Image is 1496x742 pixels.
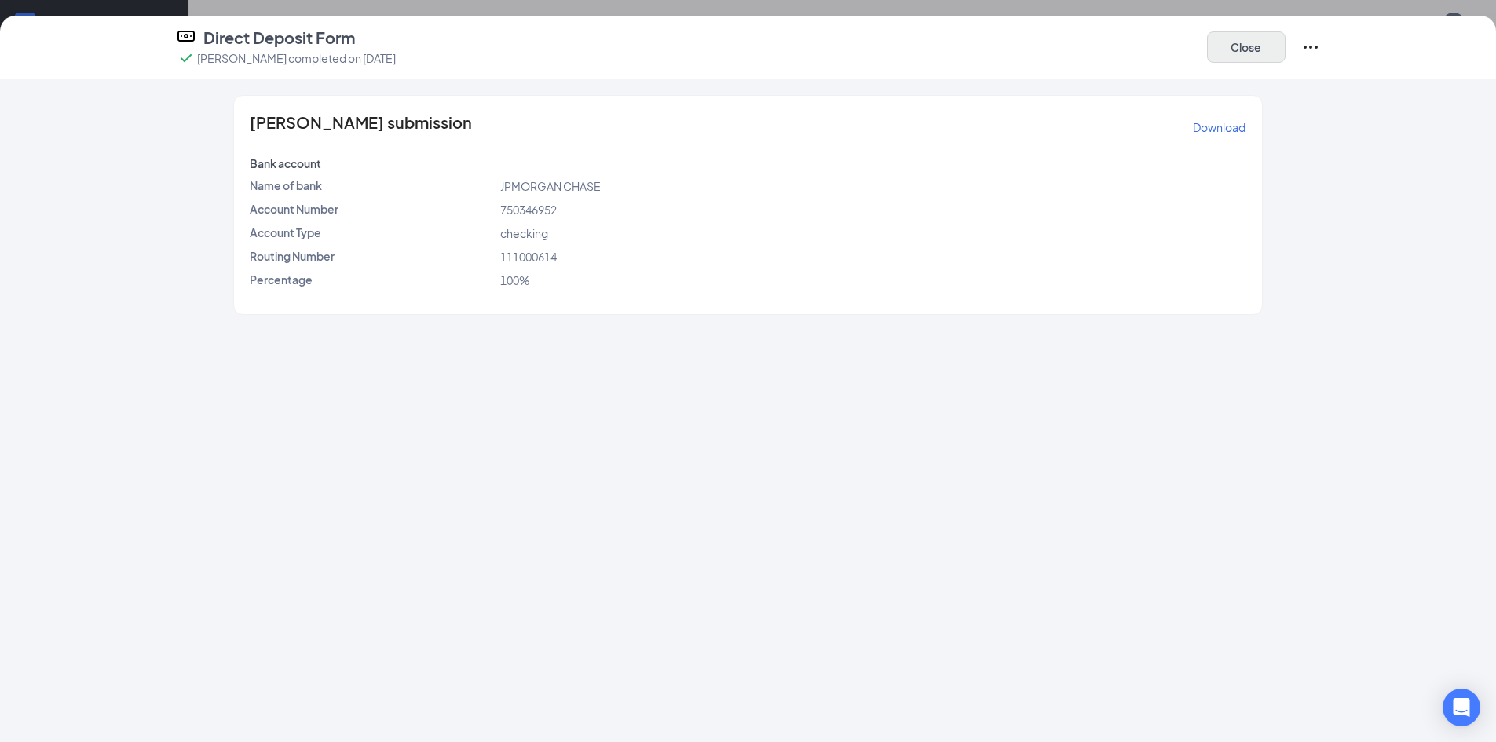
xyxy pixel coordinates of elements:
span: 100% [500,273,530,287]
p: Account Number [250,201,494,217]
p: Routing Number [250,248,494,264]
p: Bank account [250,155,494,171]
svg: DirectDepositIcon [177,27,196,46]
p: Account Type [250,225,494,240]
p: Name of bank [250,177,494,193]
p: Download [1193,119,1245,135]
p: Percentage [250,272,494,287]
button: Download [1192,115,1246,140]
svg: Checkmark [177,49,196,68]
span: JPMORGAN CHASE [500,179,601,193]
div: Open Intercom Messenger [1443,689,1480,726]
h4: Direct Deposit Form [203,27,355,49]
svg: Ellipses [1301,38,1320,57]
button: Close [1207,31,1286,63]
p: [PERSON_NAME] completed on [DATE] [197,50,396,66]
span: checking [500,226,548,240]
span: 750346952 [500,203,557,217]
span: [PERSON_NAME] submission [250,115,472,140]
span: 111000614 [500,250,557,264]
